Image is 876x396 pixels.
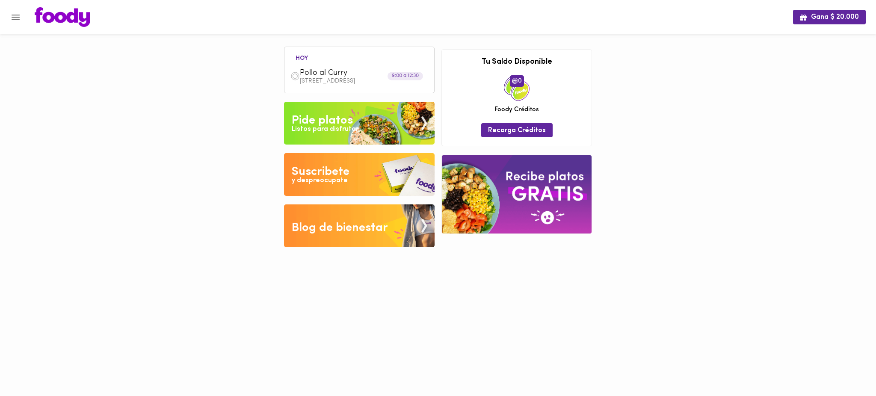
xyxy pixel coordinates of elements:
[448,58,585,67] h3: Tu Saldo Disponible
[800,13,859,21] span: Gana $ 20.000
[300,78,428,84] p: [STREET_ADDRESS]
[388,72,423,80] div: 9:00 a 12:30
[481,123,553,137] button: Recarga Créditos
[292,112,353,129] div: Pide platos
[292,219,388,236] div: Blog de bienestar
[826,346,867,387] iframe: Messagebird Livechat Widget
[290,71,300,81] img: dish.png
[488,127,546,135] span: Recarga Créditos
[284,204,435,247] img: Blog de bienestar
[284,102,435,145] img: Pide un Platos
[289,53,315,62] li: hoy
[442,155,592,233] img: referral-banner.png
[292,124,358,134] div: Listos para disfrutar
[793,10,866,24] button: Gana $ 20.000
[292,163,349,180] div: Suscribete
[284,153,435,196] img: Disfruta bajar de peso
[512,78,518,84] img: foody-creditos.png
[494,105,539,114] span: Foody Créditos
[5,7,26,28] button: Menu
[510,75,524,86] span: 0
[35,7,90,27] img: logo.png
[292,176,348,186] div: y despreocupate
[504,75,530,101] img: credits-package.png
[300,68,398,78] span: Pollo al Curry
